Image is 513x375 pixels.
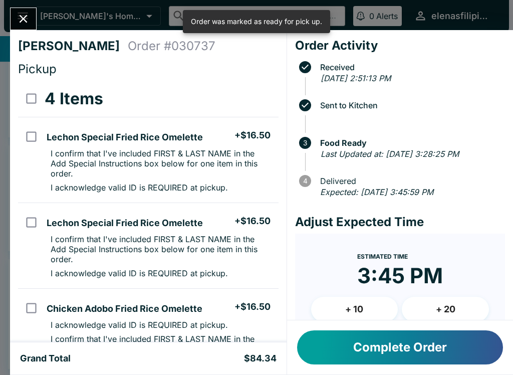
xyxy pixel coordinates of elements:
h4: Order # 030737 [128,39,215,54]
time: 3:45 PM [357,263,443,289]
h5: $84.34 [244,352,277,364]
p: I confirm that I've included FIRST & LAST NAME in the Add Special Instructions box below for one ... [51,334,270,364]
span: Sent to Kitchen [315,101,505,110]
h5: + $16.50 [234,301,271,313]
span: Received [315,63,505,72]
h5: Chicken Adobo Fried Rice Omelette [47,303,202,315]
p: I confirm that I've included FIRST & LAST NAME in the Add Special Instructions box below for one ... [51,234,270,264]
h3: 4 Items [45,89,103,109]
p: I confirm that I've included FIRST & LAST NAME in the Add Special Instructions box below for one ... [51,148,270,178]
h4: [PERSON_NAME] [18,39,128,54]
h5: + $16.50 [234,129,271,141]
h5: Lechon Special Fried Rice Omelette [47,131,203,143]
span: Pickup [18,62,57,76]
span: Estimated Time [357,253,408,260]
p: I acknowledge valid ID is REQUIRED at pickup. [51,268,228,278]
button: Close [11,8,36,30]
button: Complete Order [297,330,503,364]
h4: Adjust Expected Time [295,215,505,230]
button: + 10 [311,297,398,322]
h5: + $16.50 [234,215,271,227]
h5: Lechon Special Fried Rice Omelette [47,217,203,229]
em: [DATE] 2:51:13 PM [321,73,391,83]
span: Delivered [315,176,505,185]
span: Food Ready [315,138,505,147]
text: 3 [303,139,307,147]
text: 4 [303,177,307,185]
em: Last Updated at: [DATE] 3:28:25 PM [321,149,459,159]
p: I acknowledge valid ID is REQUIRED at pickup. [51,182,228,193]
div: Order was marked as ready for pick up. [191,13,322,30]
h5: Grand Total [20,352,71,364]
em: Expected: [DATE] 3:45:59 PM [320,187,433,197]
p: I acknowledge valid ID is REQUIRED at pickup. [51,320,228,330]
button: + 20 [402,297,489,322]
h4: Order Activity [295,38,505,53]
